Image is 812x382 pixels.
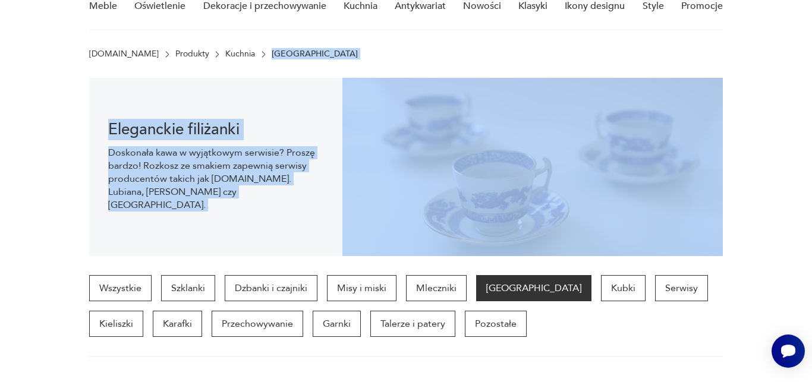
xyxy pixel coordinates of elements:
a: Mleczniki [406,275,467,301]
a: Wszystkie [89,275,152,301]
h1: Eleganckie filiżanki [108,122,323,137]
a: [DOMAIN_NAME] [89,49,159,59]
a: Przechowywanie [212,311,303,337]
iframe: Smartsupp widget button [772,334,805,368]
a: Kieliszki [89,311,143,337]
a: Szklanki [161,275,215,301]
p: [GEOGRAPHIC_DATA] [272,49,358,59]
a: Kubki [601,275,646,301]
a: Serwisy [655,275,708,301]
a: Talerze i patery [370,311,455,337]
a: Garnki [313,311,361,337]
p: Doskonała kawa w wyjątkowym serwisie? Proszę bardzo! Rozkosz ze smakiem zapewnią serwisy producen... [108,146,323,211]
a: Kuchnia [225,49,255,59]
a: Karafki [153,311,202,337]
a: Produkty [175,49,209,59]
a: [GEOGRAPHIC_DATA] [476,275,591,301]
img: 1132479ba2f2d4faba0628093889a7ce.jpg [342,78,722,256]
a: Pozostałe [465,311,527,337]
a: Dzbanki i czajniki [225,275,317,301]
a: Misy i miski [327,275,396,301]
